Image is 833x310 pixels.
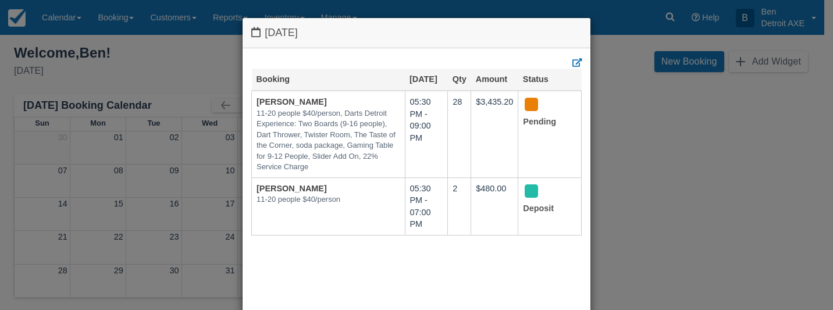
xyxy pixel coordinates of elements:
em: 11-20 people $40/person [257,194,400,205]
td: 05:30 PM - 07:00 PM [405,177,448,235]
a: Status [523,74,549,84]
a: Amount [476,74,507,84]
td: $3,435.20 [471,91,518,177]
a: [DATE] [410,74,437,84]
td: $480.00 [471,177,518,235]
td: 2 [448,177,471,235]
td: 05:30 PM - 09:00 PM [405,91,448,177]
div: Deposit [523,183,566,218]
a: Booking [257,74,290,84]
h4: [DATE] [251,27,582,39]
a: [PERSON_NAME] [257,184,327,193]
a: Qty [453,74,467,84]
td: 28 [448,91,471,177]
div: Pending [523,96,566,131]
a: [PERSON_NAME] [257,97,327,106]
em: 11-20 people $40/person, Darts Detroit Experience: Two Boards (9-16 people), Dart Thrower, Twiste... [257,108,400,173]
